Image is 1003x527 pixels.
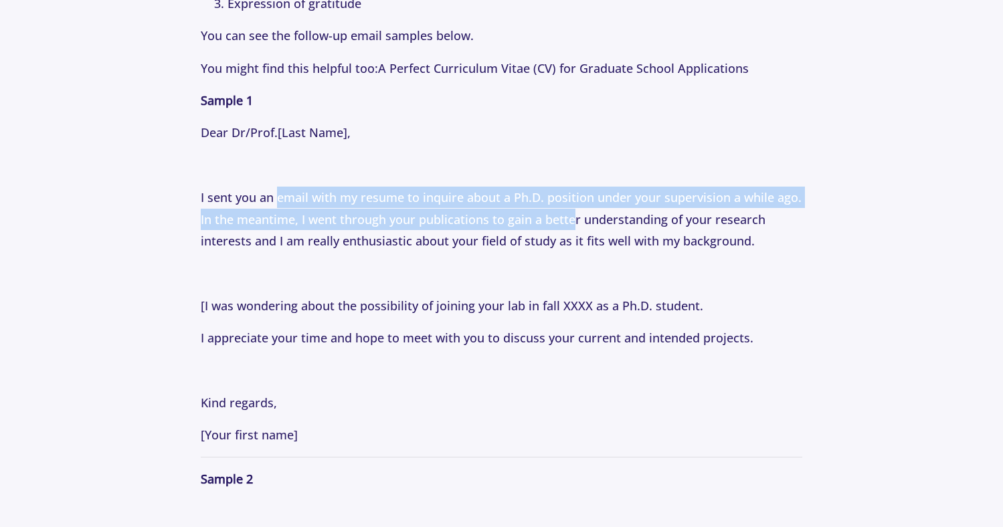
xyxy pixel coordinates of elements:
p: I sent you an email with my resume to inquire about a Ph.D. position under your supervision a whi... [201,187,802,251]
a: A Perfect Curriculum Vitae (CV) for Graduate School Applications [378,60,749,76]
p: Kind regards, [201,392,802,413]
p: You can see the follow-up email samples below. [201,25,802,46]
p: Dear Dr/Prof. , [201,122,802,143]
p: You might find this helpful too: [201,58,802,79]
p: [Your first name] [201,424,802,445]
a: [ [201,298,205,314]
p: I was wondering about the possibility of joining your lab in fall XXXX as a Ph.D. student. [201,295,802,316]
p: I appreciate your time and hope to meet with you to discuss your current and intended projects. [201,327,802,348]
strong: Sample 2 [201,471,253,487]
span: [Last Name] [278,124,347,140]
strong: Sample 1 [201,92,253,108]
